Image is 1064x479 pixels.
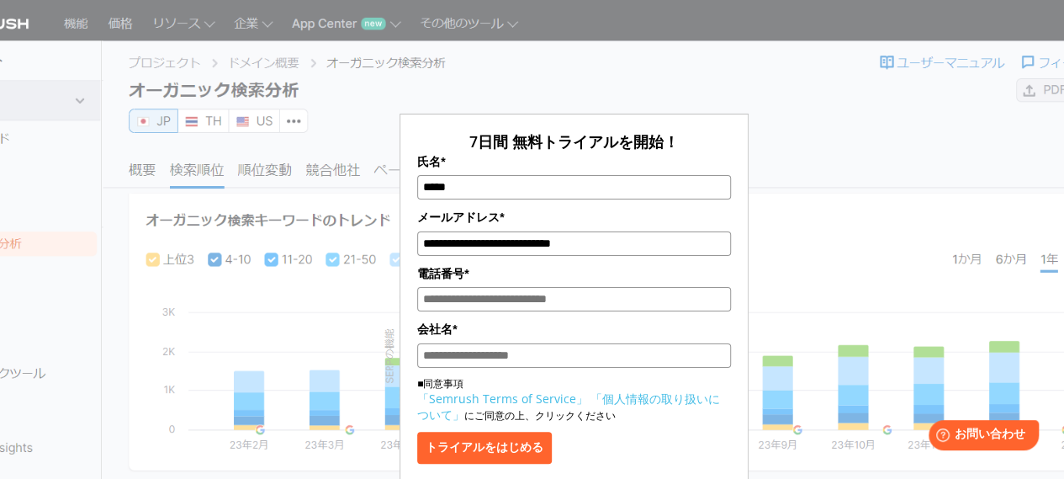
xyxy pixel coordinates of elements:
[417,432,552,464] button: トライアルをはじめる
[417,376,731,423] p: ■同意事項 にご同意の上、クリックください
[914,413,1045,460] iframe: Help widget launcher
[469,131,679,152] span: 7日間 無料トライアルを開始！
[417,208,731,226] label: メールアドレス*
[417,391,588,407] a: 「Semrush Terms of Service」
[417,391,720,423] a: 「個人情報の取り扱いについて」
[417,264,731,283] label: 電話番号*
